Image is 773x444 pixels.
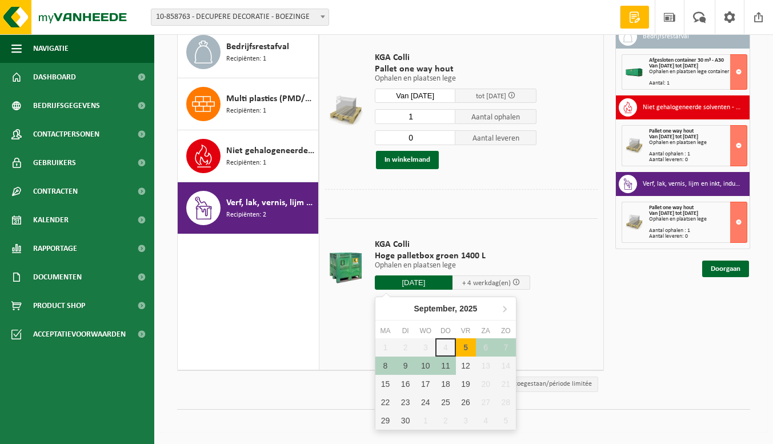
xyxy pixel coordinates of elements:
span: Kalender [33,206,69,234]
span: Multi plastics (PMD/harde kunststoffen/spanbanden/EPS/folie naturel/folie gemengd) [226,92,315,106]
span: Contactpersonen [33,120,99,149]
input: Selecteer datum [375,89,456,103]
button: Verf, lak, vernis, lijm en inkt, industrieel in kleinverpakking Recipiënten: 2 [178,182,319,234]
span: Hoge palletbox groen 1400 L [375,250,530,262]
span: Afgesloten container 30 m³ - A30 [649,57,724,63]
strong: Van [DATE] tot [DATE] [649,210,698,217]
div: 18 [435,375,455,393]
div: 1 [415,411,435,430]
div: Aantal leveren: 0 [649,157,747,163]
span: Rapportage [33,234,77,263]
p: Ophalen en plaatsen lege [375,75,536,83]
div: Ophalen en plaatsen lege container [649,69,747,75]
div: ma [375,325,395,337]
div: 26 [456,393,476,411]
div: 25 [435,393,455,411]
div: wo [415,325,435,337]
span: Aantal ophalen [455,109,536,124]
div: 11 [435,357,455,375]
span: + 4 werkdag(en) [462,279,511,287]
button: Bedrijfsrestafval Recipiënten: 1 [178,26,319,78]
span: Bedrijfsrestafval [226,40,289,54]
button: In winkelmand [376,151,439,169]
div: Aantal: 1 [649,81,747,86]
span: Product Shop [33,291,85,320]
div: 17 [415,375,435,393]
span: Acceptatievoorwaarden [33,320,126,349]
button: Niet gehalogeneerde solventen - hoogcalorisch in kleinverpakking Recipiënten: 1 [178,130,319,182]
div: di [395,325,415,337]
div: 22 [375,393,395,411]
div: 23 [395,393,415,411]
div: 19 [456,375,476,393]
div: 8 [375,357,395,375]
strong: Van [DATE] tot [DATE] [649,63,698,69]
div: Ophalen en plaatsen lege [649,140,747,146]
h3: Niet gehalogeneerde solventen - hoogcalorisch in kleinverpakking [643,98,741,117]
i: 2025 [459,305,477,313]
div: do [435,325,455,337]
span: Pallet one way hout [375,63,536,75]
span: KGA Colli [375,52,536,63]
div: vr [456,325,476,337]
span: Recipiënten: 1 [226,106,266,117]
input: Selecteer datum [375,275,452,290]
div: 10 [415,357,435,375]
span: Dashboard [33,63,76,91]
span: Verf, lak, vernis, lijm en inkt, industrieel in kleinverpakking [226,196,315,210]
span: Recipiënten: 1 [226,54,266,65]
div: 15 [375,375,395,393]
span: Pallet one way hout [649,128,694,134]
span: Recipiënten: 2 [226,210,266,221]
span: Navigatie [33,34,69,63]
div: Aantal leveren: 0 [649,234,747,239]
li: Tijdelijk niet toegestaan/période limitée [470,377,598,392]
p: Ophalen en plaatsen lege [375,262,530,270]
div: 30 [395,411,415,430]
span: KGA Colli [375,239,530,250]
div: 5 [456,338,476,357]
span: Documenten [33,263,82,291]
span: Aantal leveren [455,130,536,145]
div: 2 [435,411,455,430]
div: 24 [415,393,435,411]
div: September, [410,299,482,318]
span: Contracten [33,177,78,206]
span: tot [DATE] [476,93,506,100]
div: 9 [395,357,415,375]
div: 3 [456,411,476,430]
span: 10-858763 - DECUPERE DECORATIE - BOEZINGE [151,9,329,25]
div: 29 [375,411,395,430]
span: Bedrijfsgegevens [33,91,100,120]
span: Pallet one way hout [649,205,694,211]
span: Niet gehalogeneerde solventen - hoogcalorisch in kleinverpakking [226,144,315,158]
span: Recipiënten: 1 [226,158,266,169]
div: zo [496,325,516,337]
h3: Verf, lak, vernis, lijm en inkt, industrieel in kleinverpakking [643,175,741,193]
div: 16 [395,375,415,393]
a: Doorgaan [702,261,749,277]
span: Gebruikers [33,149,76,177]
span: 10-858763 - DECUPERE DECORATIE - BOEZINGE [151,9,329,26]
div: 12 [456,357,476,375]
div: Aantal ophalen : 1 [649,151,747,157]
h3: Bedrijfsrestafval [643,27,689,46]
div: Ophalen en plaatsen lege [649,217,747,222]
button: Multi plastics (PMD/harde kunststoffen/spanbanden/EPS/folie naturel/folie gemengd) Recipiënten: 1 [178,78,319,130]
div: za [476,325,496,337]
strong: Van [DATE] tot [DATE] [649,134,698,140]
div: Aantal ophalen : 1 [649,228,747,234]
